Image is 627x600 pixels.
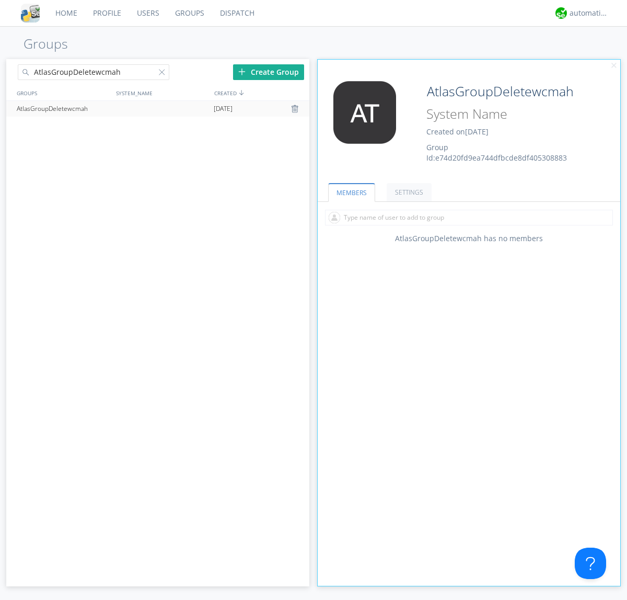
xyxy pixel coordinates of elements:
span: [DATE] [465,127,489,137]
input: Group Name [423,81,591,102]
span: Created on [426,127,489,137]
input: Type name of user to add to group [325,210,613,225]
img: d2d01cd9b4174d08988066c6d424eccd [555,7,567,19]
div: AtlasGroupDeletewcmah [14,101,112,117]
div: SYSTEM_NAME [113,85,212,100]
div: Create Group [233,64,304,80]
a: MEMBERS [328,183,375,202]
div: AtlasGroupDeletewcmah has no members [318,233,621,244]
span: Group Id: e74d20fd9ea744dfbcde8df405308883 [426,142,567,163]
span: [DATE] [214,101,233,117]
img: 373638.png [326,81,404,144]
input: System Name [423,104,591,124]
div: GROUPS [14,85,111,100]
iframe: Toggle Customer Support [575,548,606,579]
img: plus.svg [238,68,246,75]
input: Search groups [18,64,169,80]
a: AtlasGroupDeletewcmah[DATE] [6,101,309,117]
img: cddb5a64eb264b2086981ab96f4c1ba7 [21,4,40,22]
div: CREATED [212,85,310,100]
img: cancel.svg [610,62,618,70]
a: SETTINGS [387,183,432,201]
div: automation+atlas [570,8,609,18]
